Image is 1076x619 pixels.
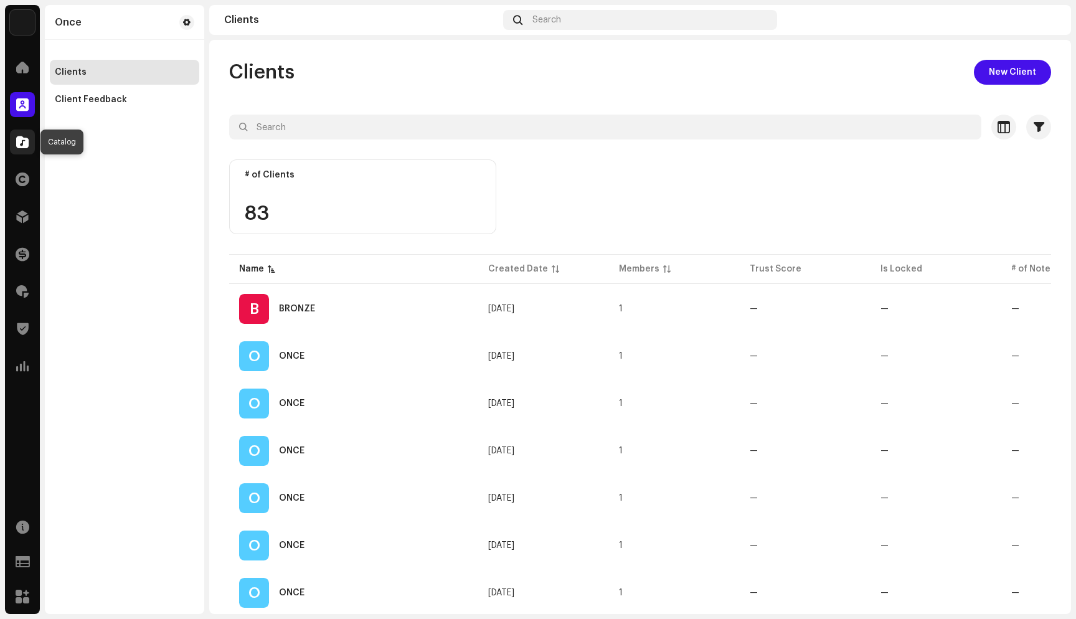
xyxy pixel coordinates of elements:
[750,588,861,597] re-a-table-badge: —
[880,447,991,455] re-a-table-badge: —
[880,352,991,361] re-a-table-badge: —
[239,436,269,466] div: O
[750,352,861,361] re-a-table-badge: —
[619,494,623,503] span: 1
[488,541,514,550] span: Apr 19, 2025
[488,588,514,597] span: Apr 22, 2025
[239,341,269,371] div: O
[488,305,514,313] span: Jul 9, 2025
[619,352,623,361] span: 1
[239,578,269,608] div: O
[229,159,496,234] re-o-card-value: # of Clients
[239,294,269,324] div: B
[55,95,127,105] div: Client Feedback
[279,588,304,597] div: ONCE
[750,494,861,503] re-a-table-badge: —
[50,87,199,112] re-m-nav-item: Client Feedback
[488,494,514,503] span: Apr 18, 2025
[239,483,269,513] div: O
[619,399,623,408] span: 1
[488,263,548,275] div: Created Date
[1036,10,1056,30] img: 47cee0b4-327a-46a5-a73e-5de2c09caa83
[55,67,87,77] div: Clients
[880,399,991,408] re-a-table-badge: —
[224,15,498,25] div: Clients
[532,15,561,25] span: Search
[229,60,295,85] span: Clients
[619,541,623,550] span: 1
[239,531,269,560] div: O
[880,494,991,503] re-a-table-badge: —
[50,60,199,85] re-m-nav-item: Clients
[279,399,304,408] div: ONCE
[974,60,1051,85] button: New Client
[245,170,481,180] div: # of Clients
[279,494,304,503] div: ONCE
[279,541,304,550] div: ONCE
[750,305,861,313] re-a-table-badge: —
[488,399,514,408] span: Apr 17, 2025
[880,588,991,597] re-a-table-badge: —
[750,541,861,550] re-a-table-badge: —
[750,447,861,455] re-a-table-badge: —
[989,60,1036,85] span: New Client
[880,305,991,313] re-a-table-badge: —
[239,263,264,275] div: Name
[488,352,514,361] span: Apr 16, 2025
[279,305,315,313] div: BRONZE
[619,588,623,597] span: 1
[619,447,623,455] span: 1
[229,115,981,139] input: Search
[55,17,82,27] div: Once
[619,263,659,275] div: Members
[880,541,991,550] re-a-table-badge: —
[488,447,514,455] span: Apr 17, 2025
[10,10,35,35] img: 3c15539d-cd2b-4772-878f-6f4a7d7ba8c3
[239,389,269,418] div: O
[279,447,304,455] div: ONCE
[279,352,304,361] div: ONCE
[619,305,623,313] span: 1
[750,399,861,408] re-a-table-badge: —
